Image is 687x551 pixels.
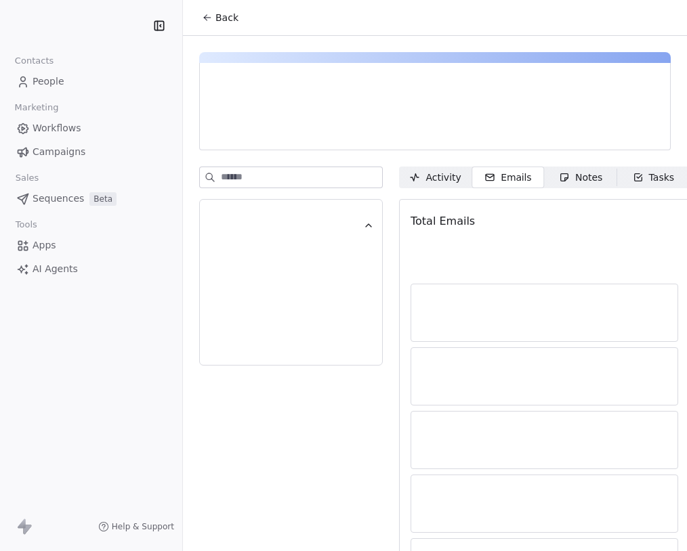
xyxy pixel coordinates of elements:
a: Campaigns [11,141,171,163]
a: SequencesBeta [11,188,171,210]
button: Back [194,5,247,30]
a: AI Agents [11,258,171,280]
span: Apps [33,238,56,252]
span: Workflows [33,121,81,135]
a: Apps [11,234,171,257]
div: Activity [409,171,461,185]
span: Campaigns [33,145,85,159]
span: Total Emails [411,215,475,227]
a: Help & Support [98,521,174,532]
span: Back [215,11,238,24]
span: Marketing [9,97,64,118]
span: AI Agents [33,262,78,276]
div: Notes [559,171,602,185]
div: Tasks [633,171,675,185]
a: People [11,70,171,93]
span: People [33,74,64,89]
span: Beta [89,192,117,206]
span: Help & Support [112,521,174,532]
span: Sequences [33,192,84,206]
span: Sales [9,168,45,188]
span: Contacts [9,51,60,71]
a: Workflows [11,117,171,139]
span: Tools [9,215,43,235]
